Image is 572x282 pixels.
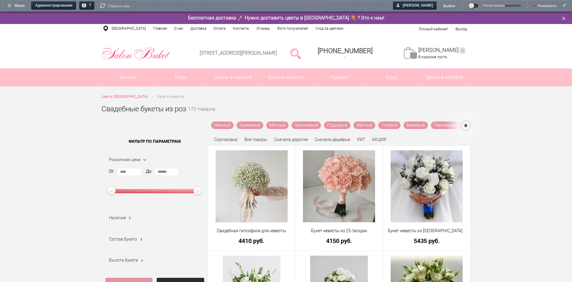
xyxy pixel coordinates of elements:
span: выключен [506,4,521,7]
span: 7 [87,1,95,10]
a: Свадебная гипсофила для невесты [212,228,292,234]
span: Сортировка [214,137,238,142]
a: Выйти [443,1,455,10]
a: Цветы в корзине [207,68,260,86]
span: Фильтр по параметрам [102,134,208,149]
img: Букет невесты из брунии и белых роз [391,150,463,222]
a: Цветы в коробке [418,68,471,86]
span: Меню [6,2,29,10]
a: Нежный [211,121,234,129]
a: 4150 руб. [299,238,379,244]
a: Контакты [229,24,253,33]
span: Кому [365,68,418,86]
a: [PHONE_NUMBER] [314,45,376,62]
img: Свадебная гипсофила для невесты [216,150,288,222]
a: Фото получателей [274,24,312,33]
div: Бесплатная доставка 🚀 Нужно доставить цветы в [GEOGRAPHIC_DATA] 💐 ? Это к нам! [97,15,475,21]
a: Меню [5,1,29,10]
a: Сначала дорогие [274,137,308,142]
a: Сначала дешевые [315,137,350,142]
a: Личный кабинет [419,27,448,31]
a: 5435 руб. [387,238,467,244]
a: Все товары [244,137,267,142]
ins: 0 [460,47,465,54]
a: Букет невесты из 25 гвоздик [299,228,379,234]
label: До [146,168,151,175]
a: [GEOGRAPHIC_DATA] [108,24,150,33]
small: 170 товаров [188,107,215,121]
span: Розничная цена [109,157,141,162]
a: Букеты невесты [260,68,312,86]
span: Режим правки [483,4,504,10]
a: Уход за цветами [312,24,347,33]
a: Желтый [353,121,375,129]
h1: Свадебные букеты из роз [101,103,186,114]
a: АКЦИЯ [372,137,386,142]
a: 4410 руб. [212,238,292,244]
a: Подарки [313,68,365,86]
a: Букеты [102,68,154,86]
label: От [109,168,114,175]
a: 7 [79,1,95,10]
span: Состав букета [109,237,137,241]
span: [PHONE_NUMBER] [318,47,373,55]
span: Администрирование [32,1,76,10]
a: О нас [171,24,187,33]
a: Главная [150,24,171,33]
a: [PERSON_NAME] [418,47,465,54]
span: Высота букета [109,258,138,262]
a: Пудровый [324,121,350,129]
a: Доставка [187,24,210,33]
a: Оранжевый [292,121,321,129]
a: Букет невесты из [GEOGRAPHIC_DATA] и белых роз [387,228,467,234]
span: [PERSON_NAME] [394,1,437,10]
span: Цветы [GEOGRAPHIC_DATA] [101,94,148,99]
a: Администрирование [31,1,76,10]
span: Развернуть [538,1,557,7]
a: Розы [154,68,207,86]
a: ХИТ [357,137,365,142]
a: [STREET_ADDRESS][PERSON_NAME] [200,50,277,56]
a: Персиковый [431,121,462,129]
a: Развернуть [538,1,557,10]
a: Сбросить кеш [100,3,130,9]
span: Букеты невесты [157,94,185,99]
img: Цветы Нижний Новгород [101,46,170,61]
a: Мятный [266,121,289,129]
span: Наличие [109,215,126,220]
span: В корзине пусто [418,55,447,59]
a: Оплата [210,24,229,33]
a: Цветы [GEOGRAPHIC_DATA] [101,94,148,100]
img: Букет невесты из 25 гвоздик [303,150,375,222]
span: Сбросить кеш [108,3,130,9]
a: Отзывы [253,24,274,33]
a: [PERSON_NAME] [393,1,437,10]
a: Кремовый [237,121,263,129]
a: Голубой [378,121,401,129]
a: Бежевый [404,121,428,129]
a: Выход [455,27,467,31]
a: Режим правкивыключен [469,4,521,10]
